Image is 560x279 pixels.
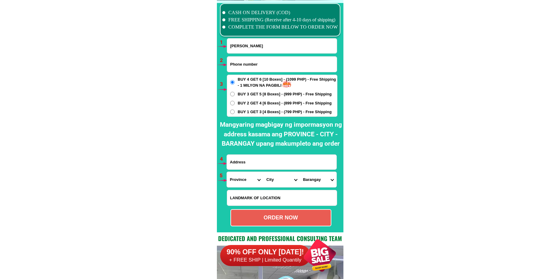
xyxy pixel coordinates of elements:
input: BUY 1 GET 3 [4 Boxes] - (799 PHP) - Free Shipping [230,110,235,114]
select: Select commune [300,172,336,187]
span: BUY 2 GET 4 [6 Boxes] - (899 PHP) - Free Shipping [238,100,332,106]
input: Input phone_number [227,57,337,72]
h6: 90% OFF ONLY [DATE]! [220,248,311,257]
select: Select district [263,172,300,187]
h2: Mangyaring magbigay ng impormasyon ng address kasama ang PROVINCE - CITY - BARANGAY upang makumpl... [218,120,343,149]
span: BUY 3 GET 5 [8 Boxes] - (999 PHP) - Free Shipping [238,91,332,97]
input: Input LANDMARKOFLOCATION [227,190,337,206]
h2: Dedicated and professional consulting team [217,234,343,243]
li: COMPLETE THE FORM BELOW TO ORDER NOW [222,23,338,31]
input: BUY 4 GET 6 [10 Boxes] - (1099 PHP) - Free Shipping - 1 MILYON NA PAGBILI [230,80,235,85]
input: BUY 2 GET 4 [6 Boxes] - (899 PHP) - Free Shipping [230,101,235,105]
span: BUY 1 GET 3 [4 Boxes] - (799 PHP) - Free Shipping [238,109,332,115]
h6: + FREE SHIP | Limited Quantily [220,257,311,263]
li: FREE SHIPPING (Receive after 4-10 days of shipping) [222,16,338,23]
div: ORDER NOW [231,214,331,222]
li: CASH ON DELIVERY (COD) [222,9,338,16]
h6: 3 [220,80,227,88]
input: Input full_name [227,39,337,53]
h6: 5 [220,172,227,180]
input: BUY 3 GET 5 [8 Boxes] - (999 PHP) - Free Shipping [230,92,235,96]
select: Select province [227,172,263,187]
span: BUY 4 GET 6 [10 Boxes] - (1099 PHP) - Free Shipping - 1 MILYON NA PAGBILI [238,76,337,88]
h6: 1 [220,39,227,46]
h6: 2 [220,57,227,64]
h6: 4 [220,155,227,163]
input: Input address [227,155,336,169]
